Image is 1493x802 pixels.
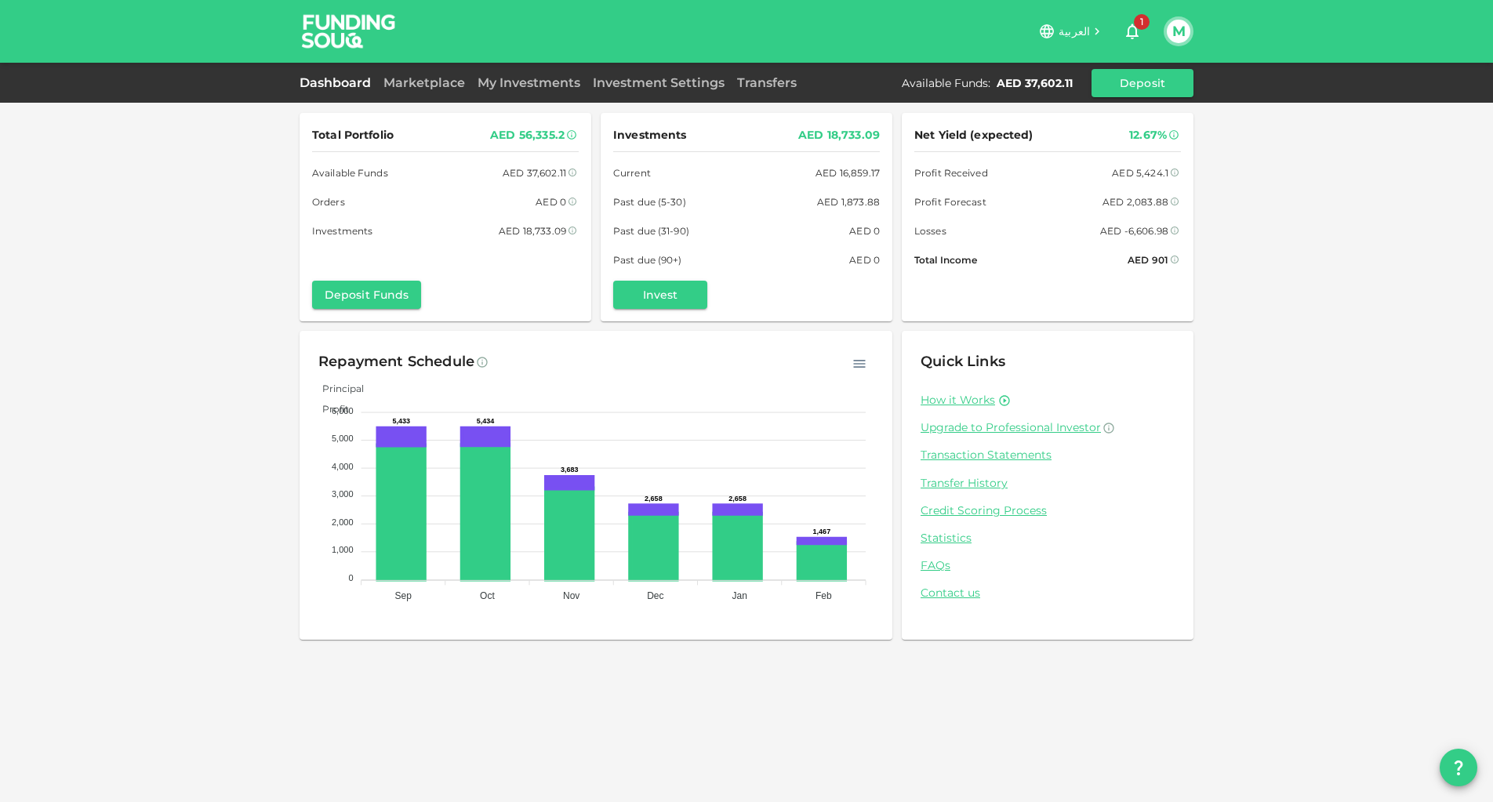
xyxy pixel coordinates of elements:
div: AED 56,335.2 [490,125,565,145]
div: AED 901 [1128,252,1168,268]
tspan: 2,000 [332,517,354,527]
tspan: Oct [480,590,495,601]
span: Past due (90+) [613,252,682,268]
div: AED 18,733.09 [798,125,880,145]
button: 1 [1117,16,1148,47]
div: AED 37,602.11 [503,165,566,181]
button: M [1167,20,1190,43]
a: Marketplace [377,75,471,90]
span: Upgrade to Professional Investor [921,420,1101,434]
span: Past due (31-90) [613,223,689,239]
a: FAQs [921,558,1175,573]
a: Statistics [921,531,1175,546]
div: AED 5,424.1 [1112,165,1168,181]
span: Quick Links [921,353,1005,370]
span: Orders [312,194,345,210]
a: How it Works [921,393,995,408]
tspan: Feb [816,590,832,601]
span: Profit Received [914,165,988,181]
span: Total Income [914,252,977,268]
span: Total Portfolio [312,125,394,145]
tspan: Nov [563,590,579,601]
a: Credit Scoring Process [921,503,1175,518]
tspan: Jan [732,590,746,601]
tspan: 4,000 [332,462,354,471]
div: Available Funds : [902,75,990,91]
tspan: Dec [647,590,663,601]
tspan: 3,000 [332,489,354,499]
div: AED 2,083.88 [1102,194,1168,210]
div: AED 0 [849,252,880,268]
button: Invest [613,281,707,309]
span: Current [613,165,651,181]
span: Profit [311,403,349,415]
span: Investments [312,223,372,239]
span: Net Yield (expected) [914,125,1033,145]
tspan: 0 [348,573,353,582]
span: Available Funds [312,165,388,181]
a: My Investments [471,75,587,90]
span: Past due (5-30) [613,194,686,210]
div: AED -6,606.98 [1100,223,1168,239]
div: 12.67% [1129,125,1167,145]
a: Investment Settings [587,75,731,90]
span: 1 [1134,14,1150,30]
div: AED 0 [849,223,880,239]
button: question [1440,749,1477,786]
a: Contact us [921,586,1175,601]
button: Deposit Funds [312,281,421,309]
tspan: 6,000 [332,406,354,416]
div: AED 37,602.11 [997,75,1073,91]
div: AED 16,859.17 [816,165,880,181]
tspan: 5,000 [332,434,354,443]
tspan: Sep [394,590,412,601]
a: Transaction Statements [921,448,1175,463]
a: Transfer History [921,476,1175,491]
div: AED 18,733.09 [499,223,566,239]
span: Investments [613,125,686,145]
span: العربية [1059,24,1090,38]
span: Profit Forecast [914,194,986,210]
div: AED 1,873.88 [817,194,880,210]
a: Dashboard [300,75,377,90]
a: Upgrade to Professional Investor [921,420,1175,435]
div: AED 0 [536,194,566,210]
span: Losses [914,223,946,239]
a: Transfers [731,75,803,90]
tspan: 1,000 [332,545,354,554]
button: Deposit [1092,69,1193,97]
div: Repayment Schedule [318,350,474,375]
span: Principal [311,383,364,394]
